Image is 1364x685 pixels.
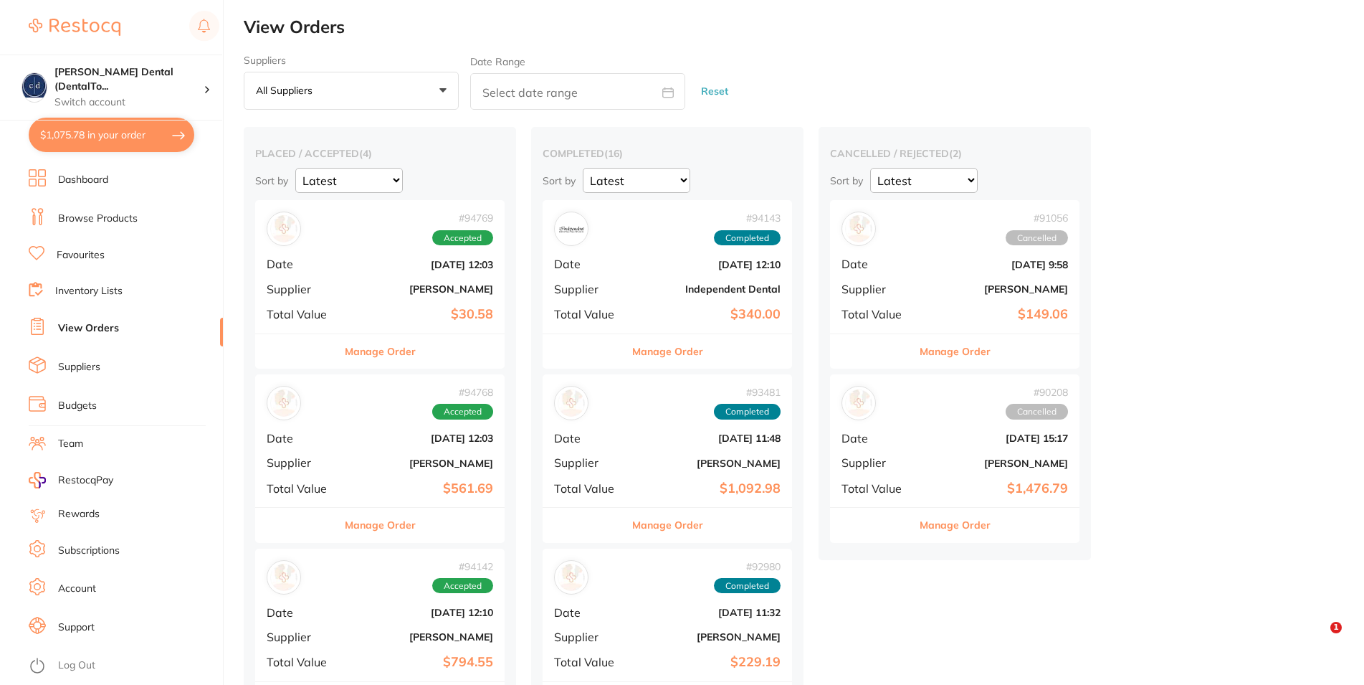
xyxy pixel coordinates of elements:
span: Date [554,432,626,445]
b: $561.69 [350,481,493,496]
b: [PERSON_NAME] [637,458,781,469]
div: Henry Schein Halas#94769AcceptedDate[DATE] 12:03Supplier[PERSON_NAME]Total Value$30.58Manage Order [255,200,505,369]
b: $340.00 [637,307,781,322]
button: Manage Order [920,508,991,542]
a: Restocq Logo [29,11,120,44]
p: Sort by [255,174,288,187]
span: Total Value [841,308,913,321]
span: Supplier [554,283,626,296]
button: All suppliers [244,72,459,110]
span: Accepted [432,578,493,594]
a: Account [58,582,96,596]
b: [DATE] 12:10 [350,607,493,618]
a: Favourites [57,248,105,263]
b: [DATE] 11:32 [637,607,781,618]
span: 1 [1330,622,1342,633]
span: # 94142 [432,561,493,572]
label: Suppliers [244,55,459,66]
b: [DATE] 12:03 [350,259,493,270]
a: Dashboard [58,173,108,187]
b: $149.06 [925,307,1068,322]
button: Reset [697,72,733,110]
iframe: Intercom live chat [1301,622,1335,656]
h2: completed ( 16 ) [543,147,792,160]
b: [PERSON_NAME] [350,631,493,643]
span: Total Value [554,656,626,669]
span: Supplier [267,630,338,643]
button: Manage Order [632,334,703,369]
input: Select date range [470,73,685,110]
h2: cancelled / rejected ( 2 ) [830,147,1079,160]
span: Total Value [554,308,626,321]
div: Henry Schein Halas#94768AcceptedDate[DATE] 12:03Supplier[PERSON_NAME]Total Value$561.69Manage Order [255,374,505,543]
img: Adam Dental [845,215,872,242]
button: Log Out [29,655,219,678]
b: [DATE] 9:58 [925,259,1068,270]
img: Independent Dental [558,215,585,242]
b: $1,476.79 [925,481,1068,496]
label: Date Range [470,56,525,67]
span: Supplier [841,283,913,296]
h4: Crotty Dental (DentalTown 4) [54,65,204,93]
span: Supplier [267,283,338,296]
img: Henry Schein Halas [270,564,297,591]
h2: placed / accepted ( 4 ) [255,147,505,160]
a: Support [58,620,95,635]
span: Date [841,258,913,270]
button: $1,075.78 in your order [29,118,194,152]
span: Supplier [554,456,626,469]
span: Accepted [432,230,493,246]
img: Adam Dental [558,564,585,591]
b: [PERSON_NAME] [637,631,781,643]
span: # 92980 [714,561,781,572]
img: RestocqPay [29,472,46,488]
span: Date [267,606,338,619]
a: Log Out [58,658,95,673]
b: [DATE] 11:48 [637,433,781,444]
span: # 90208 [1006,387,1068,398]
a: Budgets [58,399,97,413]
span: RestocqPay [58,473,113,488]
img: Crotty Dental (DentalTown 4) [22,73,47,98]
button: Manage Order [632,508,703,542]
h2: View Orders [244,17,1364,37]
span: Total Value [554,482,626,495]
p: Sort by [543,174,576,187]
span: Total Value [267,482,338,495]
a: Browse Products [58,212,138,226]
span: Total Value [841,482,913,495]
span: # 94768 [432,387,493,398]
a: Rewards [58,507,100,521]
span: Total Value [267,656,338,669]
span: # 94143 [714,212,781,224]
button: Manage Order [345,334,416,369]
span: Date [267,258,338,270]
span: Total Value [267,308,338,321]
span: Accepted [432,404,493,420]
b: [DATE] 15:17 [925,433,1068,444]
span: Completed [714,404,781,420]
b: [PERSON_NAME] [925,283,1068,295]
b: [DATE] 12:10 [637,259,781,270]
a: Team [58,437,83,451]
span: Cancelled [1006,230,1068,246]
a: Inventory Lists [55,284,123,298]
span: # 93481 [714,387,781,398]
span: Date [841,432,913,445]
span: # 91056 [1006,212,1068,224]
a: RestocqPay [29,472,113,488]
b: [PERSON_NAME] [350,283,493,295]
span: Date [267,432,338,445]
img: Restocq Logo [29,19,120,36]
img: Henry Schein Halas [270,215,297,242]
span: Completed [714,578,781,594]
b: Independent Dental [637,283,781,295]
span: Supplier [554,630,626,643]
button: Manage Order [345,508,416,542]
b: $30.58 [350,307,493,322]
span: Completed [714,230,781,246]
b: $229.19 [637,655,781,670]
span: Supplier [841,456,913,469]
b: [PERSON_NAME] [350,458,493,469]
img: Henry Schein Halas [270,389,297,417]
